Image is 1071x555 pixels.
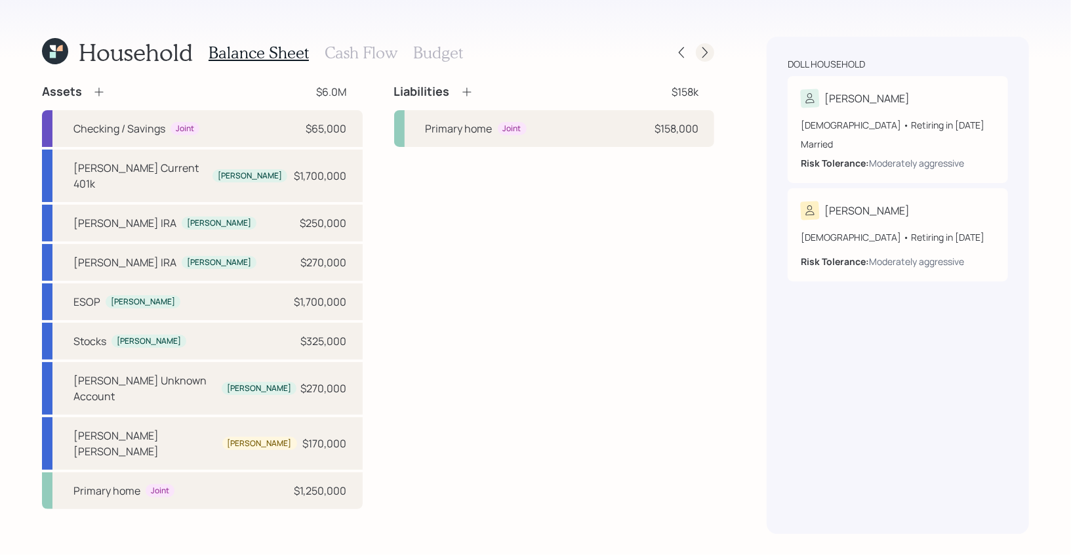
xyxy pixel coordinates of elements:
div: Moderately aggressive [869,255,964,268]
div: [DEMOGRAPHIC_DATA] • Retiring in [DATE] [801,118,995,132]
div: Married [801,137,995,151]
div: Checking / Savings [73,121,165,136]
div: [PERSON_NAME] [227,383,291,394]
b: Risk Tolerance: [801,157,869,169]
div: Joint [503,123,521,134]
div: $1,700,000 [294,294,347,310]
div: [PERSON_NAME] [824,91,910,106]
div: [PERSON_NAME] [228,438,292,449]
div: [PERSON_NAME] Unknown Account [73,373,216,404]
div: Stocks [73,333,106,349]
div: [DEMOGRAPHIC_DATA] • Retiring in [DATE] [801,230,995,244]
div: $158,000 [655,121,698,136]
div: $1,700,000 [294,168,347,184]
div: [PERSON_NAME] [824,203,910,218]
div: $6.0M [317,84,347,100]
div: $270,000 [301,255,347,270]
div: $158k [672,84,698,100]
div: [PERSON_NAME] [218,171,282,182]
div: $270,000 [301,380,347,396]
div: $65,000 [306,121,347,136]
div: [PERSON_NAME] [111,297,175,308]
h3: Balance Sheet [209,43,309,62]
div: Joint [151,485,169,497]
div: Joint [176,123,194,134]
h3: Cash Flow [325,43,397,62]
div: [PERSON_NAME] IRA [73,255,176,270]
div: Primary home [426,121,493,136]
div: $250,000 [300,215,347,231]
div: Primary home [73,483,140,499]
b: Risk Tolerance: [801,255,869,268]
h3: Budget [413,43,463,62]
div: [PERSON_NAME] [187,218,251,229]
h4: Liabilities [394,85,450,99]
div: ESOP [73,294,100,310]
div: [PERSON_NAME] [PERSON_NAME] [73,428,217,459]
div: [PERSON_NAME] [117,336,181,347]
div: [PERSON_NAME] Current 401k [73,160,207,192]
div: $170,000 [303,436,347,451]
h1: Household [79,38,193,66]
div: [PERSON_NAME] IRA [73,215,176,231]
div: $1,250,000 [294,483,347,499]
div: Moderately aggressive [869,156,964,170]
div: Doll household [788,58,865,71]
div: $325,000 [301,333,347,349]
h4: Assets [42,85,82,99]
div: [PERSON_NAME] [187,257,251,268]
